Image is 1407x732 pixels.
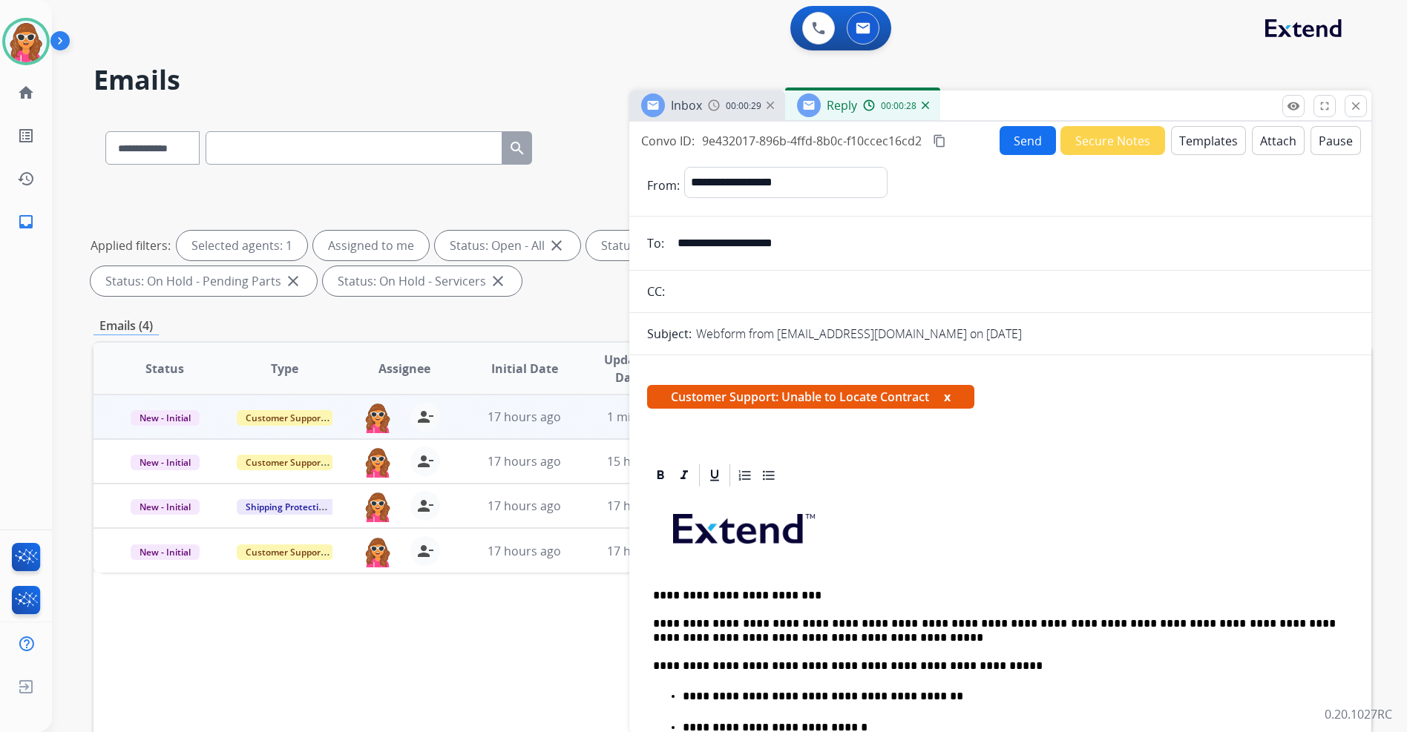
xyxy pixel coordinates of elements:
mat-icon: remove_red_eye [1287,99,1300,113]
div: Status: On Hold - Servicers [323,266,522,296]
span: 00:00:29 [726,100,761,112]
span: 17 hours ago [488,453,561,469]
mat-icon: list_alt [17,127,35,145]
img: agent-avatar [363,446,393,478]
mat-icon: fullscreen [1318,99,1331,113]
img: agent-avatar [363,491,393,522]
div: Selected agents: 1 [177,231,307,260]
span: Updated Date [597,351,662,386]
mat-icon: close [284,272,302,290]
mat-icon: home [17,84,35,102]
span: Customer Support [237,455,333,470]
div: Status: Open - All [435,231,580,260]
span: 15 hours ago [607,453,680,469]
img: avatar [5,21,47,62]
span: New - Initial [131,455,200,470]
mat-icon: person_remove [416,497,434,515]
span: 17 hours ago [488,409,561,425]
button: x [944,388,951,406]
h2: Emails [94,65,1371,95]
span: New - Initial [131,544,200,560]
p: 0.20.1027RC [1325,705,1392,723]
span: 00:00:28 [881,100,916,112]
div: Italic [673,464,695,487]
mat-icon: close [489,272,507,290]
div: Assigned to me [313,231,429,260]
mat-icon: person_remove [416,542,434,560]
button: Attach [1252,126,1305,155]
div: Bullet List [758,464,780,487]
mat-icon: inbox [17,213,35,231]
p: Subject: [647,325,692,343]
button: Send [1000,126,1056,155]
span: Customer Support [237,544,333,560]
p: From: [647,177,680,194]
mat-icon: history [17,170,35,188]
p: CC: [647,283,665,300]
span: Assignee [378,360,430,377]
div: Status: On Hold - Pending Parts [91,266,317,296]
mat-icon: person_remove [416,452,434,470]
span: 17 hours ago [488,498,561,514]
span: New - Initial [131,410,200,426]
span: 17 hours ago [488,543,561,559]
span: 17 hours ago [607,543,680,559]
button: Secure Notes [1060,126,1165,155]
mat-icon: content_copy [933,134,946,148]
mat-icon: person_remove [416,408,434,426]
span: Type [271,360,298,377]
span: Customer Support [237,410,333,426]
span: Initial Date [491,360,558,377]
span: Status [145,360,184,377]
img: agent-avatar [363,536,393,567]
p: Webform from [EMAIL_ADDRESS][DOMAIN_NAME] on [DATE] [696,325,1022,343]
div: Underline [703,464,726,487]
button: Pause [1311,126,1361,155]
p: Emails (4) [94,317,159,335]
span: Reply [827,97,857,113]
mat-icon: close [1349,99,1362,113]
p: Convo ID: [641,132,695,150]
span: 9e432017-896b-4ffd-8b0c-f10ccec16cd2 [702,133,922,149]
p: To: [647,234,664,252]
button: Templates [1171,126,1246,155]
div: Ordered List [734,464,756,487]
mat-icon: search [508,139,526,157]
div: Bold [649,464,672,487]
span: Customer Support: Unable to Locate Contract [647,385,974,409]
span: 17 hours ago [607,498,680,514]
span: Shipping Protection [237,499,338,515]
p: Applied filters: [91,237,171,254]
div: Status: New - Initial [586,231,743,260]
img: agent-avatar [363,402,393,433]
span: New - Initial [131,499,200,515]
span: Inbox [671,97,702,113]
mat-icon: close [548,237,565,254]
span: 1 minute ago [607,409,680,425]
